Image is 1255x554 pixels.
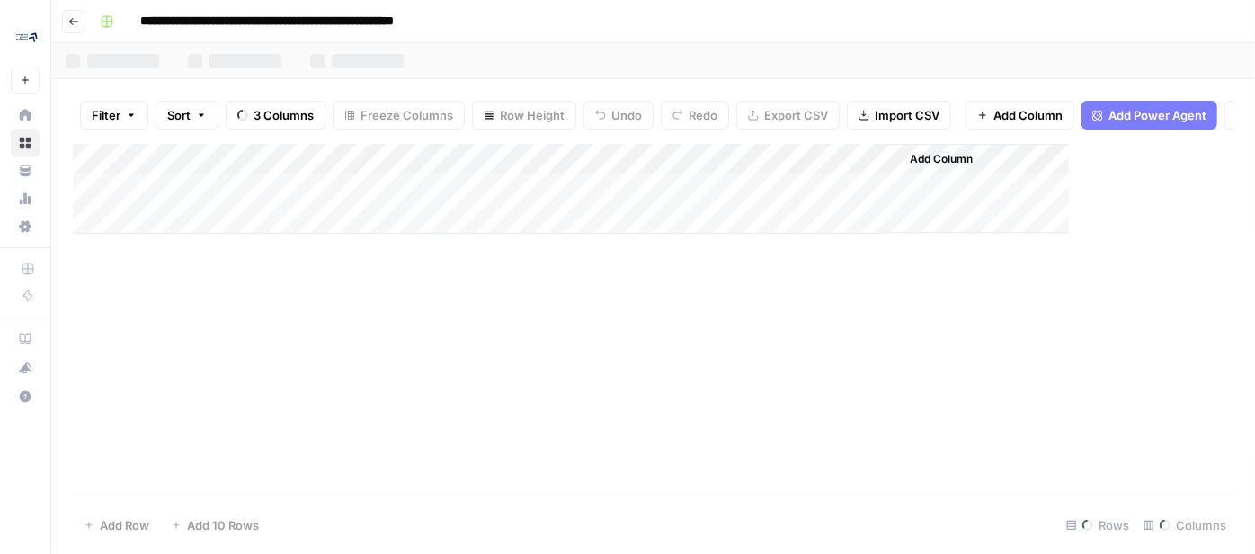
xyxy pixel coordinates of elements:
[333,101,465,130] button: Freeze Columns
[187,516,259,534] span: Add 10 Rows
[583,101,654,130] button: Undo
[1108,106,1206,124] span: Add Power Agent
[611,106,642,124] span: Undo
[156,101,218,130] button: Sort
[1136,511,1233,540] div: Columns
[11,325,40,353] a: AirOps Academy
[11,14,40,59] button: Workspace: Compound Growth
[764,106,828,124] span: Export CSV
[12,354,39,381] div: What's new?
[11,184,40,213] a: Usage
[11,212,40,241] a: Settings
[92,106,120,124] span: Filter
[11,101,40,130] a: Home
[11,21,43,53] img: Compound Growth Logo
[80,101,148,130] button: Filter
[1081,101,1217,130] button: Add Power Agent
[661,101,729,130] button: Redo
[11,129,40,157] a: Browse
[167,106,191,124] span: Sort
[847,101,951,130] button: Import CSV
[472,101,576,130] button: Row Height
[11,156,40,185] a: Your Data
[226,101,325,130] button: 3 Columns
[360,106,453,124] span: Freeze Columns
[160,511,270,540] button: Add 10 Rows
[886,147,980,171] button: Add Column
[1059,511,1136,540] div: Rows
[910,151,973,167] span: Add Column
[73,511,160,540] button: Add Row
[736,101,840,130] button: Export CSV
[875,106,939,124] span: Import CSV
[11,382,40,411] button: Help + Support
[100,516,149,534] span: Add Row
[993,106,1063,124] span: Add Column
[689,106,717,124] span: Redo
[966,101,1074,130] button: Add Column
[254,106,314,124] span: 3 Columns
[11,353,40,382] button: What's new?
[500,106,565,124] span: Row Height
